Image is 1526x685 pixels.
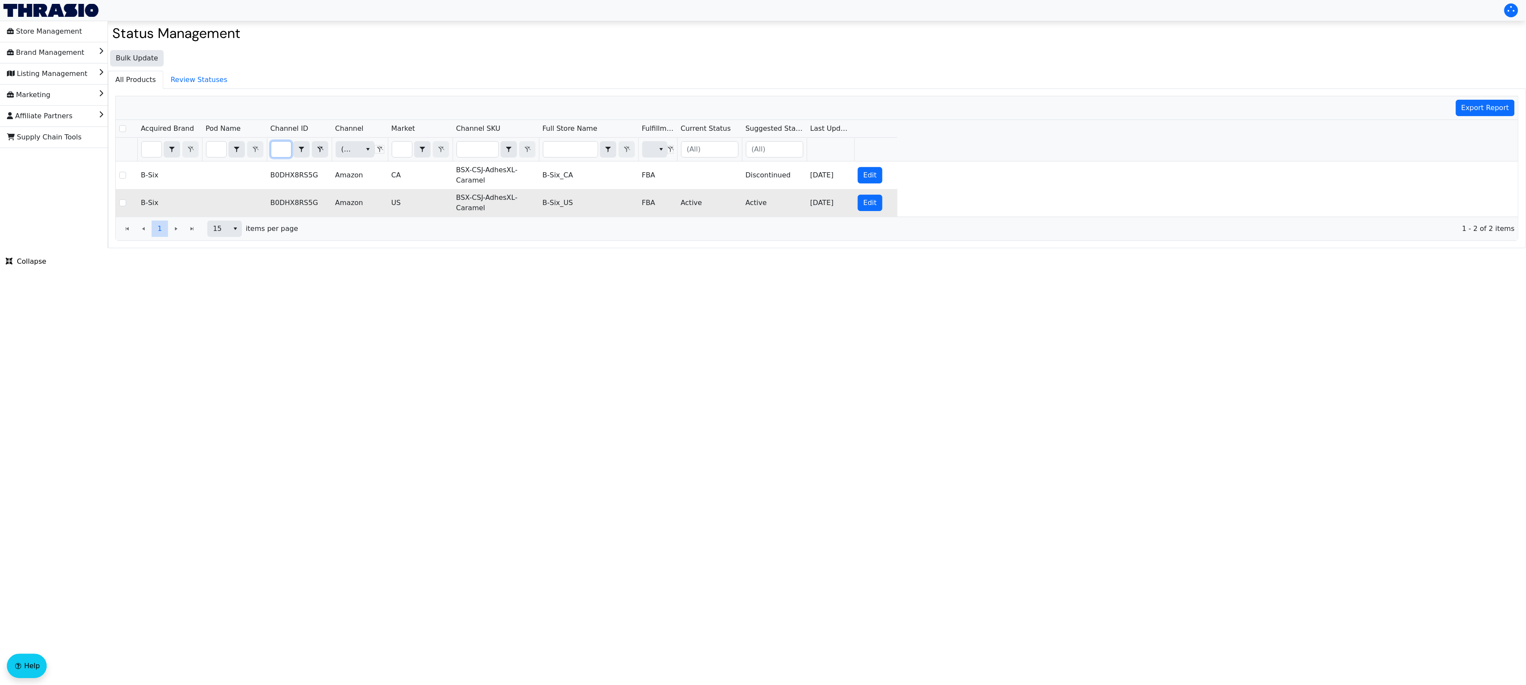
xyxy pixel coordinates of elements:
[24,661,40,671] span: Help
[332,161,388,189] td: Amazon
[638,161,677,189] td: FBA
[457,142,498,157] input: Filter
[116,53,158,63] span: Bulk Update
[863,170,877,180] span: Edit
[141,123,194,134] span: Acquired Brand
[271,142,291,157] input: Filter
[213,224,224,234] span: 15
[1462,103,1510,113] span: Export Report
[294,142,309,157] button: select
[746,142,803,157] input: (All)
[807,161,854,189] td: [DATE]
[119,125,126,132] input: Select Row
[638,189,677,217] td: FBA
[229,142,244,157] button: select
[152,221,168,237] button: Page 1
[863,198,877,208] span: Edit
[158,224,162,234] span: 1
[164,71,234,88] span: Review Statuses
[415,142,430,157] button: select
[3,4,98,17] img: Thrasio Logo
[246,224,298,234] span: items per page
[414,141,431,158] span: Choose Operator
[267,189,332,217] td: B0DHX8RS5G
[267,161,332,189] td: B0DHX8RS5G
[137,189,202,217] td: B-Six
[7,109,73,123] span: Affiliate Partners
[539,161,638,189] td: B-Six_CA
[305,224,1515,234] span: 1 - 2 of 2 items
[7,67,87,81] span: Listing Management
[682,142,738,157] input: (All)
[638,138,677,161] th: Filter
[543,142,598,157] input: Filter
[267,138,332,161] th: Filter
[543,123,597,134] span: Full Store Name
[137,161,202,189] td: B-Six
[116,217,1518,240] div: Page 1 of 1
[810,123,851,134] span: Last Update
[332,138,388,161] th: Filter
[655,142,667,157] button: select
[453,161,539,189] td: BSX-CSJ-AdhesXL-Caramel
[206,123,241,134] span: Pod Name
[7,654,47,678] button: Help floatingactionbutton
[108,71,163,88] span: All Products
[677,138,742,161] th: Filter
[335,123,364,134] span: Channel
[746,123,803,134] span: Suggested Status
[388,161,453,189] td: CA
[7,130,82,144] span: Supply Chain Tools
[388,189,453,217] td: US
[119,199,126,206] input: Select Row
[207,221,242,237] span: Page size
[501,142,517,157] button: select
[206,142,226,157] input: Filter
[1456,100,1515,116] button: Export Report
[453,189,539,217] td: BSX-CSJ-AdhesXL-Caramel
[681,123,731,134] span: Current Status
[7,88,51,102] span: Marketing
[312,141,328,158] button: Clear
[392,142,412,157] input: Filter
[807,189,854,217] td: [DATE]
[110,50,164,66] button: Bulk Update
[362,142,374,157] button: select
[228,141,245,158] span: Choose Operator
[501,141,517,158] span: Choose Operator
[137,138,202,161] th: Filter
[600,142,616,157] button: select
[293,141,310,158] span: Choose Operator
[119,172,126,179] input: Select Row
[7,25,82,38] span: Store Management
[539,189,638,217] td: B-Six_US
[600,141,616,158] span: Choose Operator
[539,138,638,161] th: Filter
[164,141,180,158] span: Choose Operator
[341,144,355,155] span: (All)
[642,123,674,134] span: Fulfillment
[391,123,415,134] span: Market
[456,123,501,134] span: Channel SKU
[332,189,388,217] td: Amazon
[858,167,882,183] button: Edit
[164,142,180,157] button: select
[7,46,84,60] span: Brand Management
[6,256,46,267] span: Collapse
[112,25,1522,41] h2: Status Management
[742,138,807,161] th: Filter
[858,195,882,211] button: Edit
[742,161,807,189] td: Discontinued
[742,189,807,217] td: Active
[388,138,453,161] th: Filter
[202,138,267,161] th: Filter
[677,189,742,217] td: Active
[453,138,539,161] th: Filter
[142,142,162,157] input: Filter
[270,123,308,134] span: Channel ID
[229,221,241,237] button: select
